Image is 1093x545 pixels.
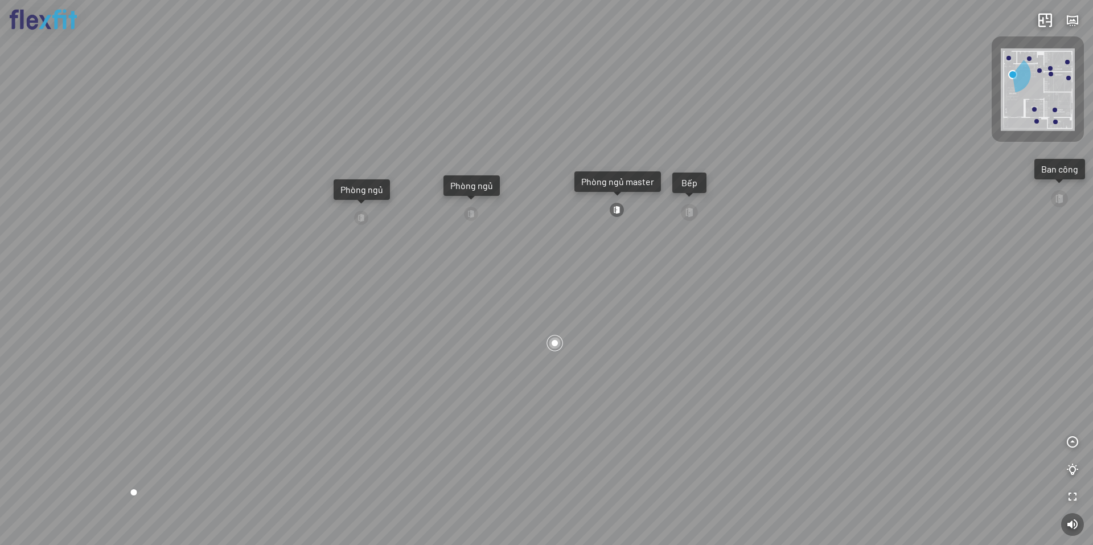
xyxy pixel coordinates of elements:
[581,176,654,187] div: Phòng ngủ master
[1041,163,1078,175] div: Ban công
[340,184,383,195] div: Phòng ngủ
[679,177,700,189] div: Bếp
[1001,48,1075,131] img: Flexfit_Apt1_M__JKL4XAWR2ATG.png
[450,180,493,191] div: Phòng ngủ
[9,9,77,30] img: logo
